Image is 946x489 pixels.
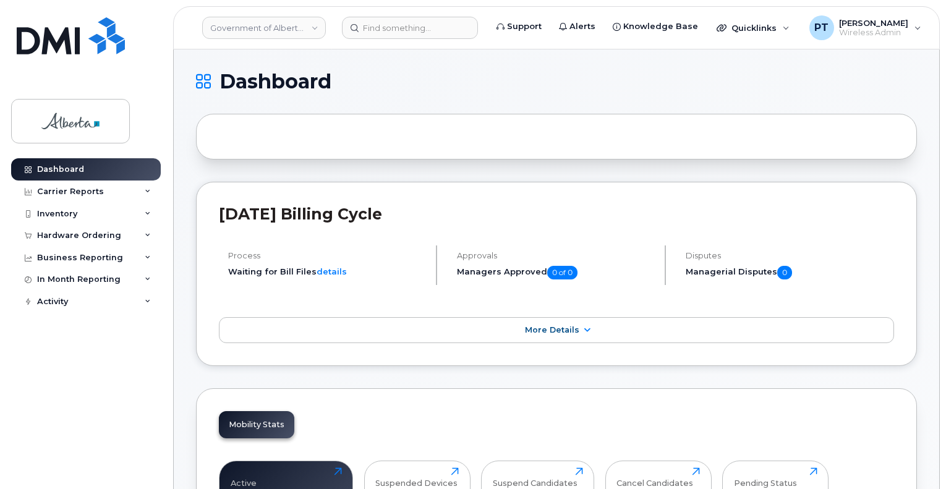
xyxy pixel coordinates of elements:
h5: Managers Approved [457,266,654,279]
span: 0 [777,266,792,279]
h5: Managerial Disputes [686,266,894,279]
span: 0 of 0 [547,266,577,279]
h4: Approvals [457,251,654,260]
div: Cancel Candidates [616,467,693,488]
h2: [DATE] Billing Cycle [219,205,894,223]
a: details [317,266,347,276]
span: More Details [525,325,579,334]
li: Waiting for Bill Files [228,266,425,278]
div: Suspend Candidates [493,467,577,488]
h4: Process [228,251,425,260]
div: Suspended Devices [375,467,458,488]
div: Active [231,467,257,488]
span: Dashboard [219,72,331,91]
div: Pending Status [734,467,797,488]
h4: Disputes [686,251,894,260]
